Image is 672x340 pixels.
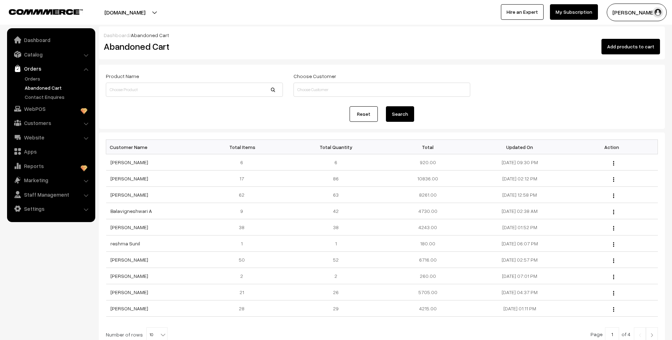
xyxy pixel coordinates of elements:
img: Menu [613,193,614,198]
td: 38 [198,219,290,235]
button: Search [386,106,414,122]
img: Menu [613,275,614,279]
img: Left [637,333,643,337]
td: [DATE] 07:01 PM [474,268,566,284]
td: 26 [290,284,382,300]
td: 28 [198,300,290,317]
td: [DATE] 02:12 PM [474,171,566,187]
button: [PERSON_NAME] [607,4,667,21]
th: Total Items [198,140,290,154]
a: Hire an Expert [501,4,544,20]
td: 260.00 [382,268,474,284]
td: 6 [290,154,382,171]
td: [DATE] 02:57 PM [474,252,566,268]
a: Website [9,131,93,144]
a: Dashboard [104,32,129,38]
td: [DATE] 06:07 PM [474,235,566,252]
td: 21 [198,284,290,300]
td: 1 [198,235,290,252]
td: 180.00 [382,235,474,252]
a: Abandoned Cart [23,84,93,91]
a: Catalog [9,48,93,61]
input: Choose Customer [293,83,471,97]
th: Total [382,140,474,154]
a: COMMMERCE [9,7,71,16]
a: reshma Sunil [110,240,140,246]
img: Menu [613,161,614,166]
label: Choose Customer [293,72,336,80]
button: Add products to cart [601,39,660,54]
td: 50 [198,252,290,268]
td: 2 [198,268,290,284]
td: 62 [198,187,290,203]
td: [DATE] 12:58 PM [474,187,566,203]
a: Marketing [9,174,93,186]
td: 86 [290,171,382,187]
td: 6 [198,154,290,171]
a: Reset [350,106,378,122]
img: Menu [613,258,614,263]
td: 29 [290,300,382,317]
td: [DATE] 02:38 AM [474,203,566,219]
img: Menu [613,291,614,296]
td: 920.00 [382,154,474,171]
td: [DATE] 04:37 PM [474,284,566,300]
a: Dashboard [9,34,93,46]
a: [PERSON_NAME] [110,159,148,165]
td: [DATE] 01:52 PM [474,219,566,235]
td: 17 [198,171,290,187]
a: [PERSON_NAME] [110,192,148,198]
img: COMMMERCE [9,9,83,14]
span: Abandoned Cart [131,32,169,38]
a: [PERSON_NAME] [110,175,148,181]
td: 6716.00 [382,252,474,268]
td: 4730.00 [382,203,474,219]
a: My Subscription [550,4,598,20]
td: 10836.00 [382,171,474,187]
td: 9 [198,203,290,219]
h2: Abandoned Cart [104,41,282,52]
img: Right [649,333,655,337]
th: Total Quantity [290,140,382,154]
a: Balavigneshwari A [110,208,152,214]
label: Product Name [106,72,139,80]
a: [PERSON_NAME] [110,224,148,230]
button: [DOMAIN_NAME] [80,4,170,21]
a: [PERSON_NAME] [110,305,148,311]
a: Contact Enquires [23,93,93,101]
span: Page [591,331,603,337]
img: Menu [613,226,614,231]
span: of 4 [622,331,630,337]
td: 2 [290,268,382,284]
a: [PERSON_NAME] [110,257,148,263]
th: Action [566,140,658,154]
a: Orders [9,62,93,75]
img: Menu [613,242,614,247]
a: Reports [9,160,93,172]
td: [DATE] 09:30 PM [474,154,566,171]
img: Menu [613,307,614,312]
th: Updated On [474,140,566,154]
td: 63 [290,187,382,203]
a: [PERSON_NAME] [110,273,148,279]
input: Choose Product [106,83,283,97]
td: [DATE] 01:11 PM [474,300,566,317]
td: 1 [290,235,382,252]
span: Number of rows [106,331,143,338]
a: WebPOS [9,102,93,115]
td: 8261.00 [382,187,474,203]
a: Staff Management [9,188,93,201]
td: 52 [290,252,382,268]
td: 38 [290,219,382,235]
td: 4243.00 [382,219,474,235]
a: Orders [23,75,93,82]
td: 5705.00 [382,284,474,300]
a: Customers [9,117,93,129]
td: 42 [290,203,382,219]
a: Settings [9,202,93,215]
a: Apps [9,145,93,158]
th: Customer Name [106,140,198,154]
div: / [104,31,660,39]
a: [PERSON_NAME] [110,289,148,295]
img: Menu [613,177,614,182]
